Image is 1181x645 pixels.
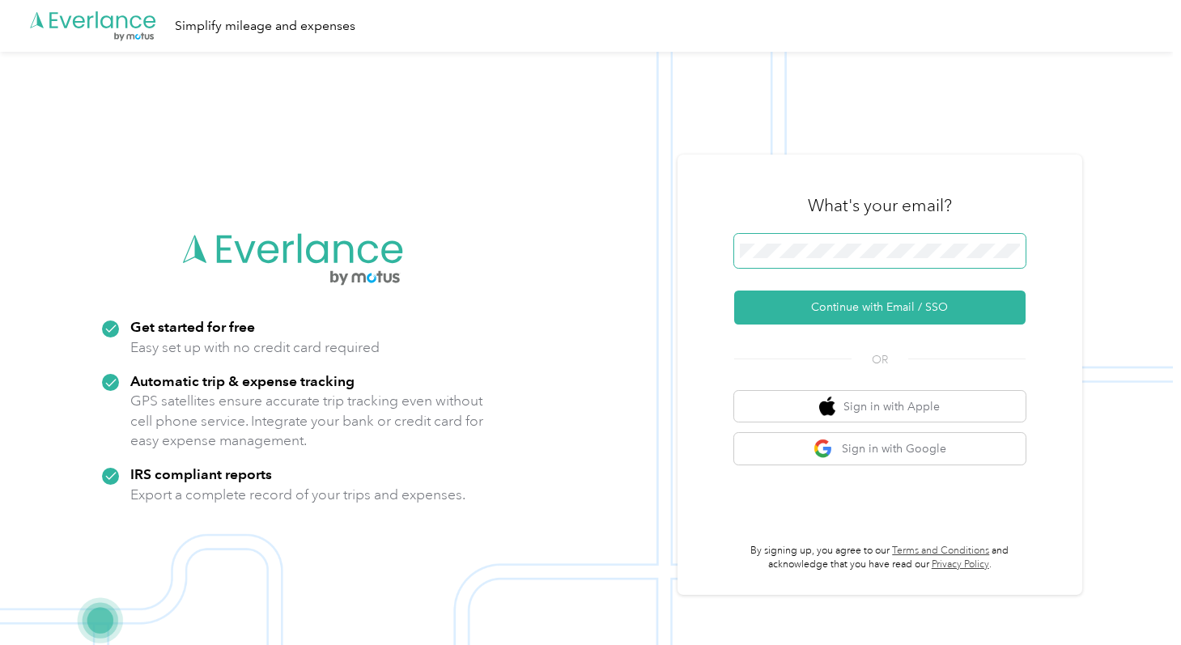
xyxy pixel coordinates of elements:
div: Simplify mileage and expenses [175,16,355,36]
button: google logoSign in with Google [734,433,1026,465]
p: GPS satellites ensure accurate trip tracking even without cell phone service. Integrate your bank... [130,391,484,451]
strong: Get started for free [130,318,255,335]
a: Privacy Policy [932,558,989,571]
h3: What's your email? [808,194,952,217]
button: Continue with Email / SSO [734,291,1026,325]
a: Terms and Conditions [892,545,989,557]
p: Easy set up with no credit card required [130,337,380,358]
p: By signing up, you agree to our and acknowledge that you have read our . [734,544,1026,572]
span: OR [852,351,908,368]
p: Export a complete record of your trips and expenses. [130,485,465,505]
strong: Automatic trip & expense tracking [130,372,355,389]
img: google logo [814,439,834,459]
button: apple logoSign in with Apple [734,391,1026,422]
strong: IRS compliant reports [130,465,272,482]
img: apple logo [819,397,835,417]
